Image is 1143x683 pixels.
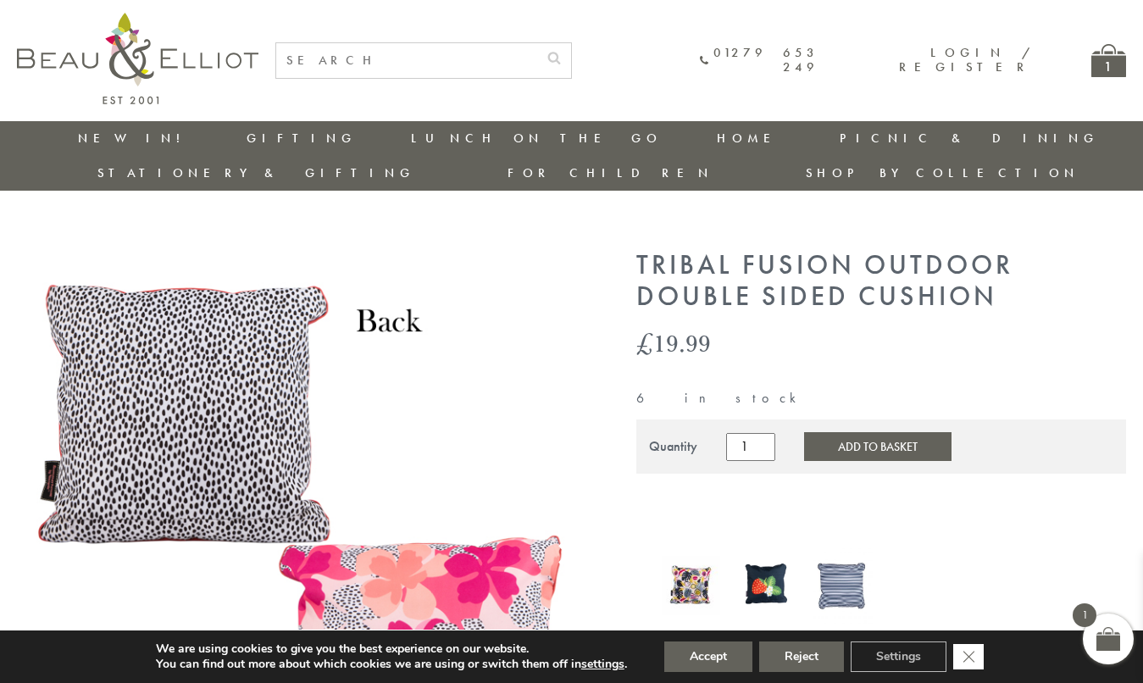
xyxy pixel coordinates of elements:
button: Close GDPR Cookie Banner [953,644,984,669]
bdi: 19.99 [636,325,711,360]
a: Login / Register [899,44,1032,75]
img: Strawberries & Cream Double Sided Outdoor Cushion [737,556,796,615]
a: Gifting [247,130,357,147]
input: Product quantity [726,433,775,460]
a: Home [717,130,785,147]
a: Shop by collection [806,164,1079,181]
button: Reject [759,641,844,672]
img: Three Rivers outdoor garden picnic Cushion Double Sided [813,547,873,624]
input: SEARCH [276,43,537,78]
p: You can find out more about which cookies we are using or switch them off in . [156,657,627,672]
button: Add to Basket [804,432,952,461]
a: Picnic & Dining [840,130,1099,147]
button: Settings [851,641,946,672]
p: 6 in stock [636,391,1126,406]
iframe: Secure express checkout frame [633,484,880,525]
a: Guatemala Double Sided Cushion [662,556,721,619]
iframe: Secure express checkout frame [882,484,1129,525]
a: Stationery & Gifting [97,164,415,181]
p: We are using cookies to give you the best experience on our website. [156,641,627,657]
a: 1 [1091,44,1126,77]
a: Three Rivers outdoor garden picnic Cushion Double Sided [813,547,873,627]
a: For Children [508,164,713,181]
img: Guatemala Double Sided Cushion [662,556,721,615]
span: £ [636,325,653,360]
a: Lunch On The Go [411,130,662,147]
a: 01279 653 249 [700,46,818,75]
div: Quantity [649,439,697,454]
img: logo [17,13,258,104]
button: Accept [664,641,752,672]
h1: Tribal Fusion Outdoor Double Sided Cushion [636,250,1126,313]
button: settings [581,657,624,672]
span: 1 [1073,603,1096,627]
a: New in! [78,130,191,147]
a: Strawberries & Cream Double Sided Outdoor Cushion [737,556,796,619]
